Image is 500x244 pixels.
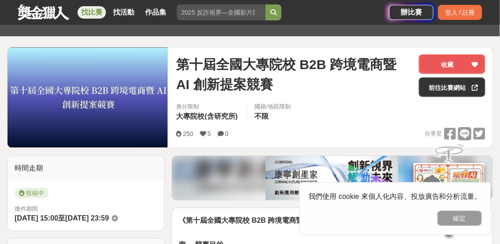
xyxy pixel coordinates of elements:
img: d2146d9a-e6f6-4337-9592-8cefde37ba6b.png [414,162,484,221]
a: 前往比賽網站 [419,77,485,97]
a: 作品集 [141,6,170,19]
a: 找比賽 [78,6,106,19]
span: 至 [58,214,65,222]
a: 辦比賽 [389,5,434,20]
span: 第十屆全國大專院校 B2B 跨境電商暨 AI 創新提案競賽 [176,54,412,94]
button: 確定 [437,211,482,226]
input: 2025 反詐視界—全國影片競賽 [177,4,266,20]
span: 大專院校(含研究所) [176,112,238,120]
span: [DATE] 23:59 [65,214,109,222]
span: 250 [183,130,193,137]
strong: 《第十屆全國大專院校 B2B 跨境電商暨 AI 創新提案競賽》主簡章 [179,217,386,224]
a: 找活動 [109,6,138,19]
span: 分享至 [425,127,442,140]
span: 我們使用 cookie 來個人化內容、投放廣告和分析流量。 [309,193,482,200]
div: 登入 / 註冊 [438,5,482,20]
img: c50a62b6-2858-4067-87c4-47b9904c1966.png [266,156,398,200]
span: 5 [207,130,211,137]
div: 國籍/地區限制 [254,102,291,111]
button: 收藏 [419,54,485,74]
span: 投稿中 [15,188,49,198]
img: Cover Image [8,48,168,147]
span: 不限 [254,112,269,120]
span: [DATE] 15:00 [15,214,58,222]
div: 身分限制 [176,102,240,111]
div: 時間走期 [8,156,164,181]
span: 徵件期間 [15,205,38,212]
span: 0 [225,130,229,137]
